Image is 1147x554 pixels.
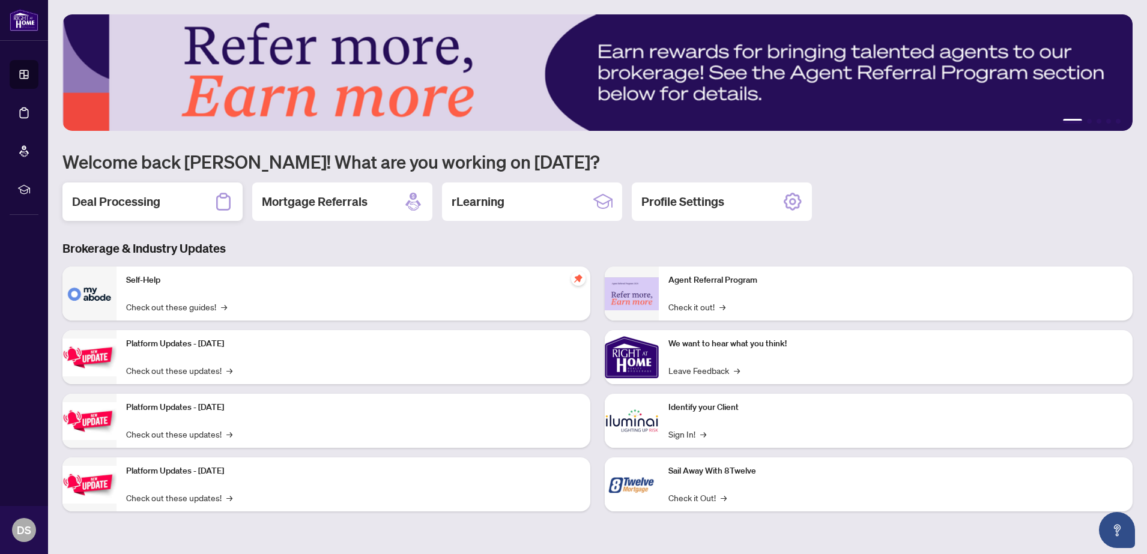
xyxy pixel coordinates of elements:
[605,457,659,511] img: Sail Away With 8Twelve
[126,427,232,441] a: Check out these updates!→
[571,271,586,286] span: pushpin
[62,466,117,504] img: Platform Updates - June 23, 2025
[1063,119,1082,124] button: 1
[126,300,227,313] a: Check out these guides!→
[668,337,1123,351] p: We want to hear what you think!
[126,274,581,287] p: Self-Help
[605,330,659,384] img: We want to hear what you think!
[62,150,1133,173] h1: Welcome back [PERSON_NAME]! What are you working on [DATE]?
[126,364,232,377] a: Check out these updates!→
[17,522,31,538] span: DS
[126,491,232,504] a: Check out these updates!→
[62,402,117,440] img: Platform Updates - July 8, 2025
[62,14,1133,131] img: Slide 0
[1097,119,1101,124] button: 3
[668,491,727,504] a: Check it Out!→
[700,427,706,441] span: →
[1106,119,1111,124] button: 4
[62,240,1133,257] h3: Brokerage & Industry Updates
[226,427,232,441] span: →
[62,266,117,321] img: Self-Help
[72,193,160,210] h2: Deal Processing
[226,491,232,504] span: →
[668,364,740,377] a: Leave Feedback→
[668,274,1123,287] p: Agent Referral Program
[605,394,659,448] img: Identify your Client
[452,193,504,210] h2: rLearning
[641,193,724,210] h2: Profile Settings
[126,337,581,351] p: Platform Updates - [DATE]
[668,465,1123,478] p: Sail Away With 8Twelve
[721,491,727,504] span: →
[262,193,368,210] h2: Mortgage Referrals
[668,401,1123,414] p: Identify your Client
[226,364,232,377] span: →
[719,300,725,313] span: →
[221,300,227,313] span: →
[668,300,725,313] a: Check it out!→
[605,277,659,310] img: Agent Referral Program
[1099,512,1135,548] button: Open asap
[1116,119,1121,124] button: 5
[62,339,117,376] img: Platform Updates - July 21, 2025
[1087,119,1092,124] button: 2
[734,364,740,377] span: →
[126,465,581,478] p: Platform Updates - [DATE]
[668,427,706,441] a: Sign In!→
[126,401,581,414] p: Platform Updates - [DATE]
[10,9,38,31] img: logo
